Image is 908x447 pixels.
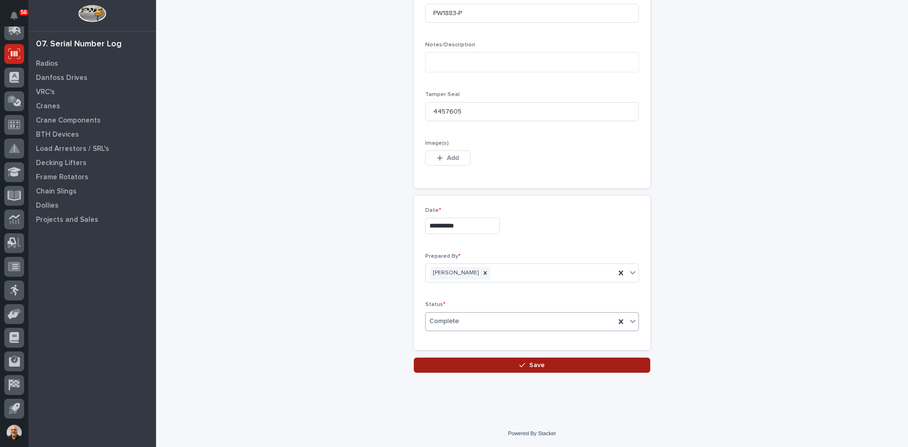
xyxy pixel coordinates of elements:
[28,141,156,156] a: Load Arrestors / SRL's
[4,422,24,442] button: users-avatar
[36,187,77,196] p: Chain Slings
[4,6,24,26] button: Notifications
[28,113,156,127] a: Crane Components
[425,92,460,97] span: Tamper Seal
[36,39,122,50] div: 07. Serial Number Log
[28,85,156,99] a: VRC's
[28,170,156,184] a: Frame Rotators
[36,202,59,210] p: Dollies
[414,358,650,373] button: Save
[28,198,156,212] a: Dollies
[36,173,88,182] p: Frame Rotators
[78,5,106,22] img: Workspace Logo
[28,156,156,170] a: Decking Lifters
[28,99,156,113] a: Cranes
[36,145,109,153] p: Load Arrestors / SRL's
[36,102,60,111] p: Cranes
[429,316,459,326] span: Complete
[425,208,441,213] span: Date
[425,302,445,307] span: Status
[430,267,480,280] div: [PERSON_NAME]
[425,150,471,166] button: Add
[28,212,156,227] a: Projects and Sales
[425,254,461,259] span: Prepared By
[28,56,156,70] a: Radios
[36,74,87,82] p: Danfoss Drives
[36,159,87,167] p: Decking Lifters
[36,60,58,68] p: Radios
[425,42,475,48] span: Notes/Description
[28,127,156,141] a: BTH Devices
[12,11,24,26] div: Notifications56
[36,116,101,125] p: Crane Components
[508,430,556,436] a: Powered By Stacker
[529,361,545,369] span: Save
[28,184,156,198] a: Chain Slings
[425,140,449,146] span: Image(s)
[36,131,79,139] p: BTH Devices
[447,154,459,162] span: Add
[28,70,156,85] a: Danfoss Drives
[36,88,55,96] p: VRC's
[21,9,27,16] p: 56
[36,216,98,224] p: Projects and Sales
